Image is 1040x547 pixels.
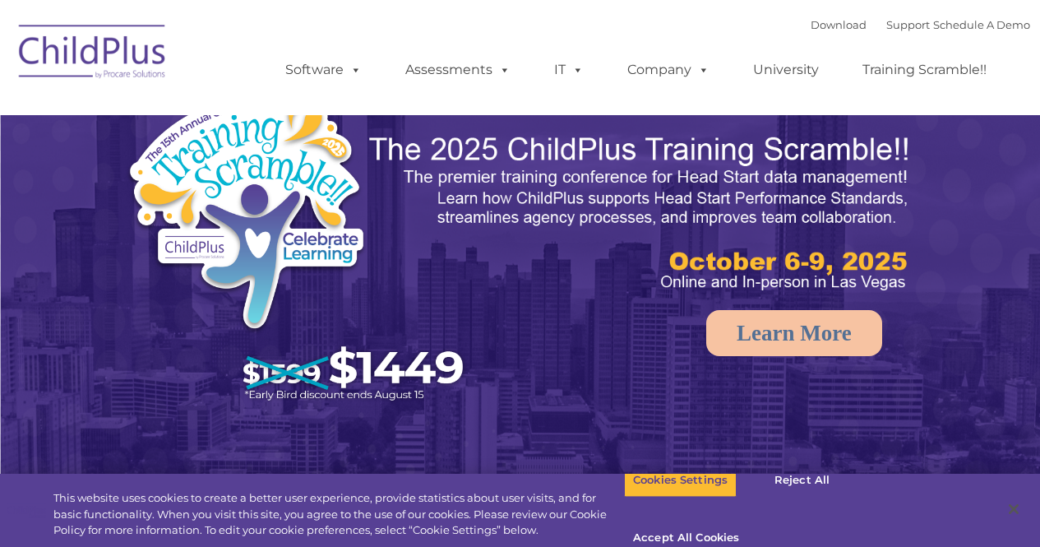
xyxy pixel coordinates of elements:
a: Assessments [389,53,527,86]
font: | [811,18,1030,31]
a: Learn More [706,310,882,356]
a: Training Scramble!! [846,53,1003,86]
button: Close [996,491,1032,527]
button: Reject All [751,463,853,498]
a: IT [538,53,600,86]
div: This website uses cookies to create a better user experience, provide statistics about user visit... [53,490,624,539]
a: Company [611,53,726,86]
a: Support [886,18,930,31]
button: Cookies Settings [624,463,737,498]
a: Schedule A Demo [933,18,1030,31]
a: Download [811,18,867,31]
a: Software [269,53,378,86]
a: University [737,53,835,86]
img: ChildPlus by Procare Solutions [11,13,175,95]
